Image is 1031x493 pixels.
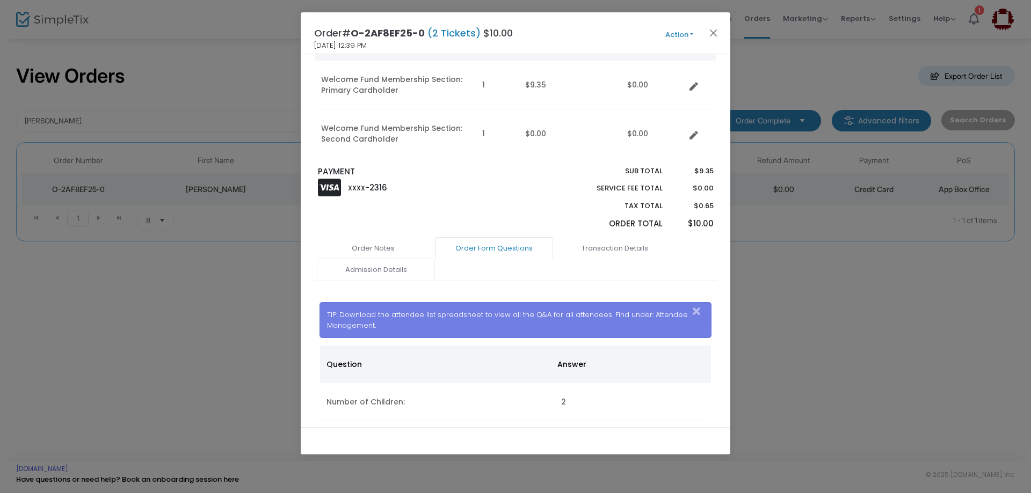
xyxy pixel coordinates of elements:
span: -2316 [365,182,387,193]
td: Welcome Fund Membership Section: Primary Cardholder [315,61,476,109]
td: $0.00 [621,109,685,158]
span: [DATE] 12:39 PM [314,40,367,51]
th: Question [320,345,551,383]
p: Service Fee Total [571,183,663,194]
div: Data table [315,23,716,158]
a: Transaction Details [556,237,674,260]
button: Close [689,303,711,320]
td: Welcome Fund Membership Section: Second Cardholder [315,109,476,158]
a: Order Notes [314,237,432,260]
p: $0.00 [673,183,713,194]
td: Number of Children: [320,383,555,421]
p: Order Total [571,218,663,230]
button: Close [707,26,721,40]
h4: Order# $10.00 [314,26,513,40]
td: $9.35 [519,61,621,109]
td: Ages of Children (for demographic purposes) [320,421,555,459]
span: (2 Tickets) [425,26,483,40]
p: $0.65 [673,201,713,211]
td: 1 [476,61,519,109]
p: $9.35 [673,166,713,176]
a: Order Form Questions [435,237,553,260]
a: Admission Details [317,259,435,281]
td: 2 [555,383,711,421]
td: 1 [476,109,519,158]
p: PAYMENT [318,166,511,178]
span: O-2AF8EF25-0 [351,26,425,40]
td: 1, 2 [555,421,711,459]
div: TIP: Download the attendee list spreadsheet to view all the Q&A for all attendees. Find under: At... [320,302,712,338]
span: XXXX [348,183,365,193]
td: $0.00 [519,109,621,158]
p: Sub total [571,166,663,176]
td: $0.00 [621,61,685,109]
p: $10.00 [673,218,713,230]
button: Action [647,29,711,41]
p: Tax Total [571,201,663,211]
th: Answer [551,345,705,383]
